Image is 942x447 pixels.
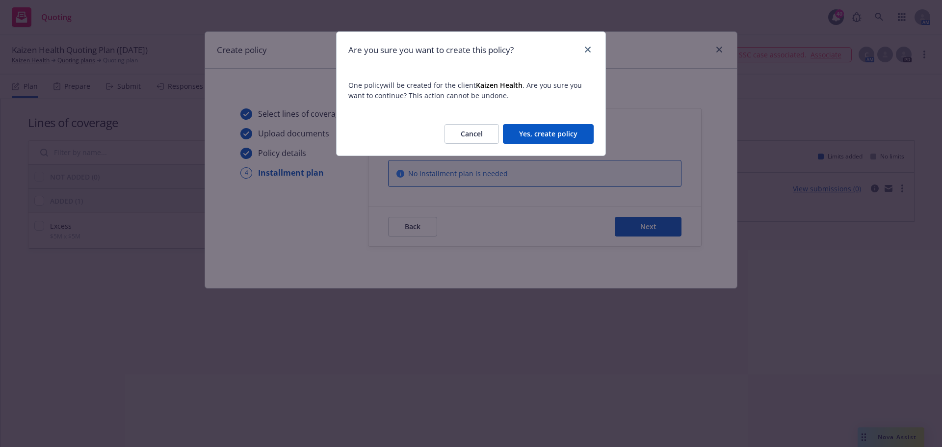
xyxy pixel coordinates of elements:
h1: Are you sure you want to create this policy? [348,44,514,56]
a: close [582,44,594,55]
button: Cancel [445,124,499,144]
button: Yes, create policy [503,124,594,144]
strong: Kaizen Health [476,80,523,90]
span: One policy will be created for the client . Are you sure you want to continue? This action cannot... [348,80,594,101]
